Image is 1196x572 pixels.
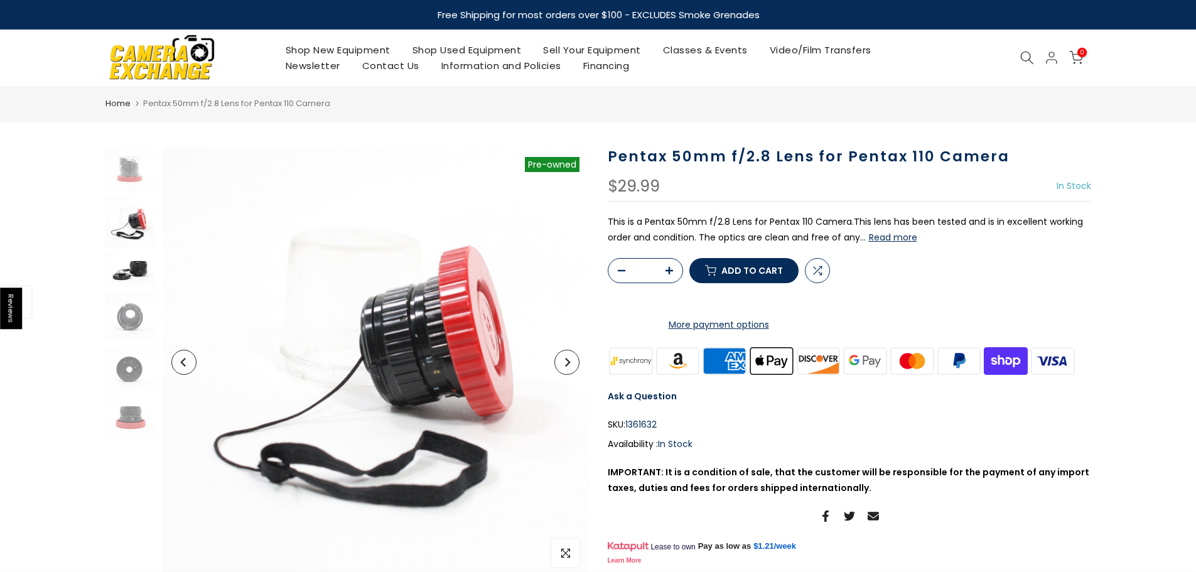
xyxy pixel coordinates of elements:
a: Share on Facebook [820,509,831,524]
span: Add to cart [721,266,783,275]
img: Pentax 50mm f/2.8 Lens for Pentax 110 Camera Lenses Small Format - Various Other Lenses Pentax 13... [105,254,156,286]
img: discover [795,345,842,376]
a: Shop Used Equipment [401,42,532,58]
a: Sell Your Equipment [532,42,652,58]
img: shopify pay [983,345,1030,376]
div: $29.99 [608,178,660,195]
span: Pay as low as [698,541,752,552]
span: Pentax 50mm f/2.8 Lens for Pentax 110 Camera [143,97,330,109]
button: Previous [171,350,197,375]
img: Pentax 50mm f/2.8 Lens for Pentax 110 Camera Lenses Small Format - Various Other Lenses Pentax 13... [105,397,156,438]
img: synchrony [608,345,655,376]
a: Contact Us [351,58,430,73]
span: Lease to own [650,542,695,552]
img: master [888,345,935,376]
a: Information and Policies [430,58,572,73]
img: Pentax 50mm f/2.8 Lens for Pentax 110 Camera Lenses Small Format - Various Other Lenses Pentax 13... [105,148,156,191]
a: Video/Film Transfers [758,42,882,58]
img: Pentax 50mm f/2.8 Lens for Pentax 110 Camera Lenses Small Format - Various Other Lenses Pentax 13... [105,347,156,391]
a: Share on Twitter [844,509,855,524]
a: Ask a Question [608,390,677,402]
strong: Free Shipping for most orders over $100 - EXCLUDES Smoke Grenades [437,8,759,21]
a: Newsletter [274,58,351,73]
span: 1361632 [625,417,657,433]
a: Learn More [608,557,642,564]
span: 0 [1077,48,1087,57]
a: Home [105,97,131,110]
a: 0 [1069,51,1083,65]
h1: Pentax 50mm f/2.8 Lens for Pentax 110 Camera [608,148,1091,166]
div: Availability : [608,436,1091,452]
img: google pay [842,345,889,376]
a: Shop New Equipment [274,42,401,58]
img: paypal [935,345,983,376]
a: Share on Email [868,509,879,524]
div: SKU: [608,417,1091,433]
strong: IMPORTANT: It is a condition of sale, that the customer will be responsible for the payment of an... [608,466,1089,494]
a: Classes & Events [652,42,758,58]
span: In Stock [1057,180,1091,192]
button: Add to cart [689,258,799,283]
img: american express [701,345,748,376]
img: Pentax 50mm f/2.8 Lens for Pentax 110 Camera Lenses Small Format - Various Other Lenses Pentax 13... [105,197,156,247]
img: amazon payments [654,345,701,376]
img: apple pay [748,345,795,376]
a: Financing [572,58,640,73]
span: In Stock [658,438,692,450]
img: Pentax 50mm f/2.8 Lens for Pentax 110 Camera Lenses Small Format - Various Other Lenses Pentax 13... [105,293,156,340]
button: Read more [869,232,917,243]
img: visa [1029,345,1076,376]
a: $1.21/week [753,541,796,552]
button: Next [554,350,579,375]
a: More payment options [608,317,830,333]
p: This is a Pentax 50mm f/2.8 Lens for Pentax 110 Camera.This lens has been tested and is in excell... [608,214,1091,246]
